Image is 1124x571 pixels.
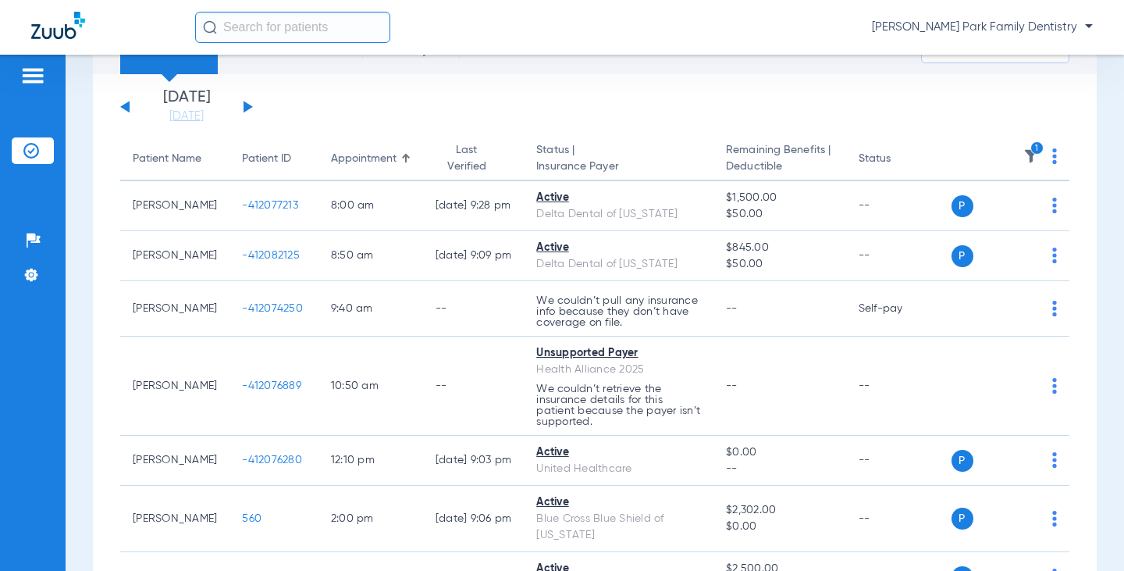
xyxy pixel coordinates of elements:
div: Last Verified [436,142,512,175]
span: -- [726,461,833,477]
span: 560 [242,513,261,524]
img: filter.svg [1023,148,1039,164]
td: 8:50 AM [318,231,423,281]
span: $1,500.00 [726,190,833,206]
p: We couldn’t pull any insurance info because they don’t have coverage on file. [536,295,701,328]
input: Search for patients [195,12,390,43]
td: -- [846,337,951,436]
span: -412077213 [242,200,298,211]
img: group-dot-blue.svg [1052,378,1057,394]
img: group-dot-blue.svg [1052,511,1057,526]
td: Self-pay [846,281,951,337]
td: 10:50 AM [318,337,423,436]
a: [DATE] [140,109,233,124]
td: -- [846,231,951,281]
span: P [951,508,973,530]
img: group-dot-blue.svg [1052,248,1057,263]
span: -412076889 [242,380,301,391]
p: We couldn’t retrieve the insurance details for this patient because the payer isn’t supported. [536,384,701,427]
span: $0.00 [726,519,833,535]
td: -- [846,486,951,552]
th: Status | [524,137,713,181]
span: $50.00 [726,206,833,223]
img: Search Icon [203,20,217,34]
div: Patient Name [133,151,217,167]
span: P [951,245,973,267]
td: [PERSON_NAME] [120,281,229,337]
td: 2:00 PM [318,486,423,552]
div: Active [536,190,701,206]
div: Delta Dental of [US_STATE] [536,206,701,223]
span: -412074250 [242,303,303,314]
div: Health Alliance 2025 [536,362,701,378]
td: -- [423,281,525,337]
div: Active [536,494,701,511]
td: [PERSON_NAME] [120,486,229,552]
img: hamburger-icon [20,66,45,85]
span: P [951,195,973,217]
td: -- [846,181,951,231]
img: group-dot-blue.svg [1052,148,1057,164]
li: [DATE] [140,90,233,124]
div: Unsupported Payer [536,345,701,362]
td: -- [423,337,525,436]
img: group-dot-blue.svg [1052,198,1057,213]
img: group-dot-blue.svg [1052,452,1057,468]
th: Remaining Benefits | [713,137,845,181]
div: Patient ID [242,151,306,167]
div: Appointment [331,151,397,167]
div: United Healthcare [536,461,701,477]
span: -412082125 [242,250,300,261]
td: 12:10 PM [318,436,423,486]
td: [DATE] 9:28 PM [423,181,525,231]
img: group-dot-blue.svg [1052,301,1057,316]
td: [DATE] 9:09 PM [423,231,525,281]
td: [PERSON_NAME] [120,436,229,486]
span: Deductible [726,159,833,175]
span: Insurance Payer [536,159,701,175]
td: [DATE] 9:03 PM [423,436,525,486]
div: Patient ID [242,151,291,167]
div: Delta Dental of [US_STATE] [536,256,701,273]
div: Patient Name [133,151,201,167]
div: Active [536,444,701,461]
span: $0.00 [726,444,833,461]
span: -- [726,303,738,314]
td: 9:40 AM [318,281,423,337]
span: [PERSON_NAME] Park Family Dentistry [872,20,1093,35]
img: Zuub Logo [31,12,85,39]
td: [PERSON_NAME] [120,181,229,231]
div: Last Verified [436,142,498,175]
span: $845.00 [726,240,833,256]
div: Appointment [331,151,411,167]
td: [DATE] 9:06 PM [423,486,525,552]
span: P [951,450,973,472]
span: -- [726,380,738,391]
td: 8:00 AM [318,181,423,231]
span: $50.00 [726,256,833,273]
td: [PERSON_NAME] [120,231,229,281]
span: $2,302.00 [726,502,833,519]
td: -- [846,436,951,486]
span: -412076280 [242,455,302,466]
td: [PERSON_NAME] [120,337,229,436]
th: Status [846,137,951,181]
i: 1 [1030,141,1044,155]
div: Blue Cross Blue Shield of [US_STATE] [536,511,701,544]
div: Active [536,240,701,256]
